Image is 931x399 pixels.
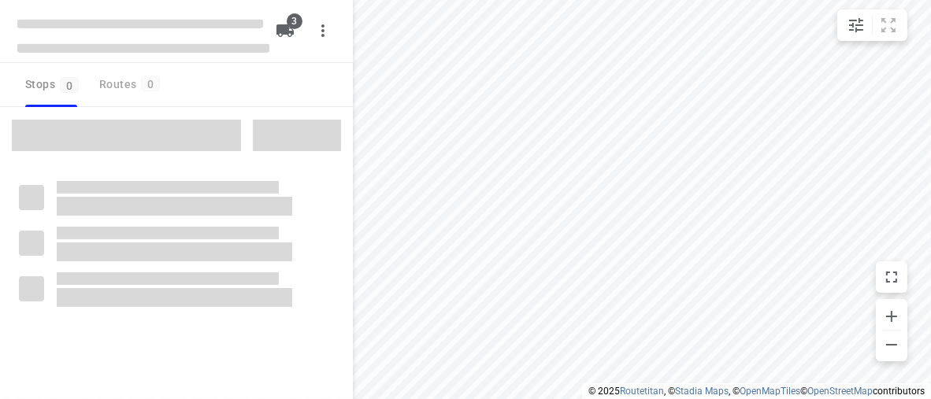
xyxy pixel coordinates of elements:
a: OpenMapTiles [740,386,800,397]
div: small contained button group [837,9,907,41]
a: OpenStreetMap [807,386,873,397]
li: © 2025 , © , © © contributors [588,386,925,397]
a: Routetitan [620,386,664,397]
a: Stadia Maps [675,386,729,397]
button: Map settings [840,9,872,41]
